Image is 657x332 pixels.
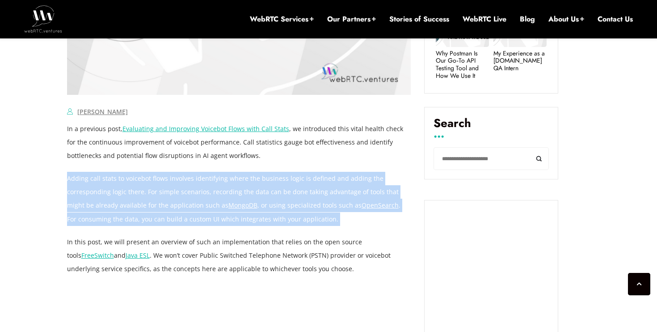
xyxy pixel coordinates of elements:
a: OpenSearch [362,201,399,209]
a: WebRTC Live [463,14,506,24]
a: Java ESL [126,251,150,260]
p: In this post, we will present an overview of such an implementation that relies on the open sourc... [67,235,411,276]
a: MongoDB [228,201,257,209]
a: FreeSwitch [81,251,114,260]
a: Contact Us [598,14,633,24]
label: Search [434,116,549,137]
p: Adding call stats to voicebot flows involves identifying where the business logic is defined and ... [67,172,411,226]
a: About Us [548,14,584,24]
a: Stories of Success [389,14,449,24]
iframe: Embedded CTA [434,209,549,328]
a: [PERSON_NAME] [77,107,128,116]
a: Our Partners [327,14,376,24]
a: Why Postman Is Our Go‑To API Testing Tool and How We Use It [436,50,489,80]
a: My Experience as a [DOMAIN_NAME] QA Intern [493,50,547,72]
a: Evaluating and Improving Voicebot Flows with Call Stats [122,124,289,133]
img: WebRTC.ventures [24,5,62,32]
a: WebRTC Services [250,14,314,24]
button: Search [529,147,549,170]
a: Blog [520,14,535,24]
p: In a previous post, , we introduced this vital health check for the continuous improvement of voi... [67,122,411,162]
